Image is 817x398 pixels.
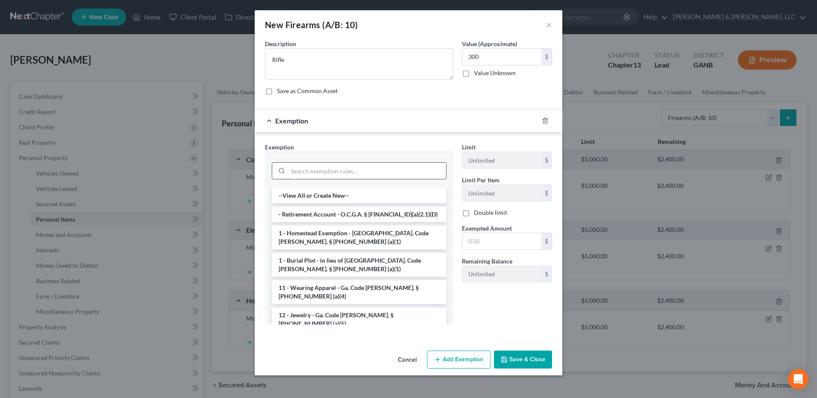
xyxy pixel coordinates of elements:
input: -- [462,152,541,168]
input: 0.00 [462,233,541,249]
div: $ [541,185,552,201]
label: Remaining Balance [462,257,512,266]
li: 1 - Homestead Exemption - [GEOGRAPHIC_DATA]. Code [PERSON_NAME]. § [PHONE_NUMBER] (a)(1) [272,225,447,249]
span: Exempted Amount [462,225,512,232]
button: Save & Close [494,351,552,369]
input: Search exemption rules... [288,163,446,179]
li: 1 - Burial Plot - in lieu of [GEOGRAPHIC_DATA]. Code [PERSON_NAME]. § [PHONE_NUMBER] (a)(1) [272,253,447,277]
li: 12 - Jewelry - Ga. Code [PERSON_NAME]. § [PHONE_NUMBER] (a)(5) [272,307,447,331]
span: Description [265,40,296,47]
button: × [546,20,552,30]
span: Exemption [265,143,294,151]
li: --View All or Create New-- [272,188,447,203]
div: New Firearms (A/B: 10) [265,19,358,31]
div: Open Intercom Messenger [788,369,808,389]
label: Limit Per Item [462,176,500,184]
label: Save as Common Asset [277,87,338,95]
div: $ [541,152,552,168]
div: $ [541,266,552,282]
span: Exemption [275,117,308,125]
input: -- [462,185,541,201]
div: $ [541,233,552,249]
li: 11 - Wearing Apparel - Ga. Code [PERSON_NAME]. § [PHONE_NUMBER] (a)(4) [272,280,447,304]
input: -- [462,266,541,282]
label: Value (Approximate) [462,39,517,48]
span: Limit [462,143,476,151]
div: $ [541,49,552,65]
input: 0.00 [462,49,541,65]
button: Cancel [391,351,423,369]
button: Add Exemption [427,351,491,369]
label: Double limit [474,208,507,217]
li: - Retirement Account - O.C.G.A. § [FINANCIAL_ID](a)(2.1)(D) [272,207,447,222]
label: Value Unknown [474,69,516,77]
